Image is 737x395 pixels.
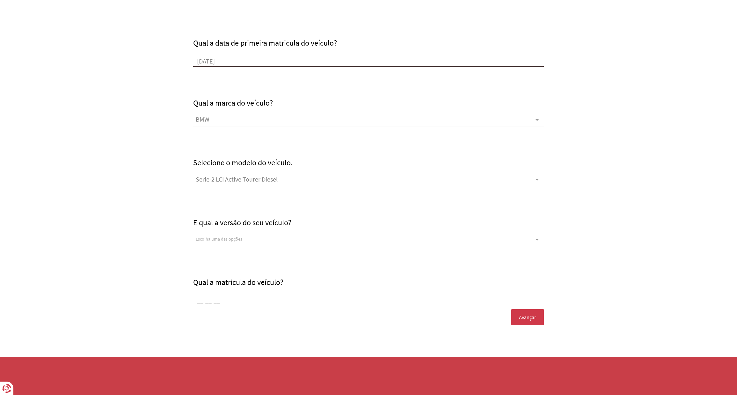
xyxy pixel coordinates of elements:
span: Serie-2 LCI Active Tourer Diesel [196,176,531,184]
label: Qual a data de primeira matricula do veículo? [193,38,337,48]
span: Escolha uma das opções [196,236,242,242]
span: BMW [196,116,531,124]
label: Qual a matricula do veículo? [193,277,283,287]
span: Qual a marca do veículo? [193,98,273,108]
button: Avançar [511,309,544,325]
input: ex. 10/01/2015 [193,57,544,67]
span: E qual a versão do seu veículo? [193,218,291,227]
input: __-__-__ [193,296,544,306]
span: Avançar [519,314,536,320]
span: Selecione o modelo do veículo. [193,158,293,168]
